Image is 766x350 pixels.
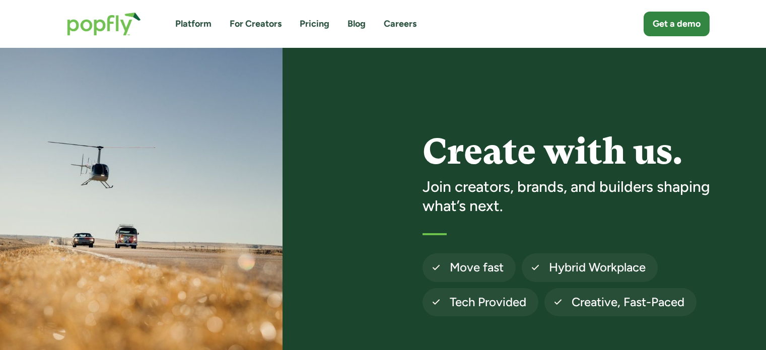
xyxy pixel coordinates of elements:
h4: Tech Provided [450,294,526,310]
a: Careers [384,18,416,30]
h4: Creative, Fast-Paced [572,294,684,310]
div: Get a demo [653,18,701,30]
a: Pricing [300,18,329,30]
h4: Hybrid Workplace [549,259,646,275]
h1: Create with us. [423,132,727,171]
a: For Creators [230,18,282,30]
a: home [57,2,151,46]
h3: Join creators, brands, and builders shaping what’s next. [423,177,727,215]
h4: Move fast [450,259,504,275]
a: Get a demo [644,12,710,36]
a: Blog [347,18,366,30]
a: Platform [175,18,212,30]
